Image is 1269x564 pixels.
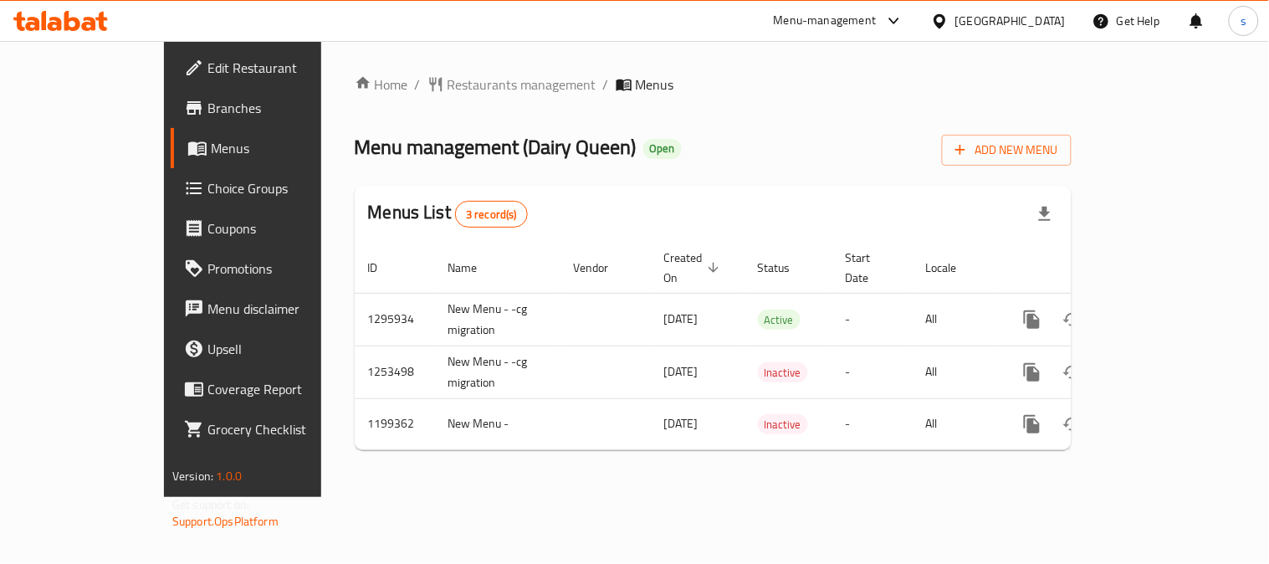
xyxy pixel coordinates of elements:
[435,398,560,449] td: New Menu -
[415,74,421,95] li: /
[664,413,698,434] span: [DATE]
[207,98,362,118] span: Branches
[171,249,376,289] a: Promotions
[172,510,279,532] a: Support.OpsPlatform
[832,398,913,449] td: -
[207,379,362,399] span: Coverage Report
[643,139,682,159] div: Open
[172,465,213,487] span: Version:
[355,293,435,346] td: 1295934
[846,248,893,288] span: Start Date
[1025,194,1065,234] div: Export file
[355,74,1072,95] nav: breadcrumb
[355,346,435,398] td: 1253498
[448,74,596,95] span: Restaurants management
[1012,300,1052,340] button: more
[1052,404,1092,444] button: Change Status
[913,398,999,449] td: All
[643,141,682,156] span: Open
[913,346,999,398] td: All
[171,128,376,168] a: Menus
[758,363,808,382] span: Inactive
[171,48,376,88] a: Edit Restaurant
[171,409,376,449] a: Grocery Checklist
[171,88,376,128] a: Branches
[448,258,499,278] span: Name
[207,299,362,319] span: Menu disclaimer
[999,243,1186,294] th: Actions
[913,293,999,346] td: All
[664,308,698,330] span: [DATE]
[832,346,913,398] td: -
[207,259,362,279] span: Promotions
[355,398,435,449] td: 1199362
[603,74,609,95] li: /
[955,12,1066,30] div: [GEOGRAPHIC_DATA]
[1052,352,1092,392] button: Change Status
[368,200,528,228] h2: Menus List
[171,329,376,369] a: Upsell
[758,415,808,434] span: Inactive
[832,293,913,346] td: -
[355,243,1186,450] table: enhanced table
[455,201,528,228] div: Total records count
[171,289,376,329] a: Menu disclaimer
[636,74,674,95] span: Menus
[216,465,242,487] span: 1.0.0
[774,11,877,31] div: Menu-management
[207,339,362,359] span: Upsell
[207,419,362,439] span: Grocery Checklist
[211,138,362,158] span: Menus
[171,369,376,409] a: Coverage Report
[172,494,249,515] span: Get support on:
[955,140,1058,161] span: Add New Menu
[1052,300,1092,340] button: Change Status
[427,74,596,95] a: Restaurants management
[355,74,408,95] a: Home
[207,218,362,238] span: Coupons
[758,310,801,330] span: Active
[758,414,808,434] div: Inactive
[355,128,637,166] span: Menu management ( Dairy Queen )
[1012,404,1052,444] button: more
[368,258,400,278] span: ID
[926,258,979,278] span: Locale
[664,248,724,288] span: Created On
[1012,352,1052,392] button: more
[435,293,560,346] td: New Menu - -cg migration
[435,346,560,398] td: New Menu - -cg migration
[456,207,527,223] span: 3 record(s)
[1241,12,1246,30] span: s
[664,361,698,382] span: [DATE]
[207,178,362,198] span: Choice Groups
[574,258,631,278] span: Vendor
[207,58,362,78] span: Edit Restaurant
[171,168,376,208] a: Choice Groups
[942,135,1072,166] button: Add New Menu
[758,258,812,278] span: Status
[758,362,808,382] div: Inactive
[171,208,376,249] a: Coupons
